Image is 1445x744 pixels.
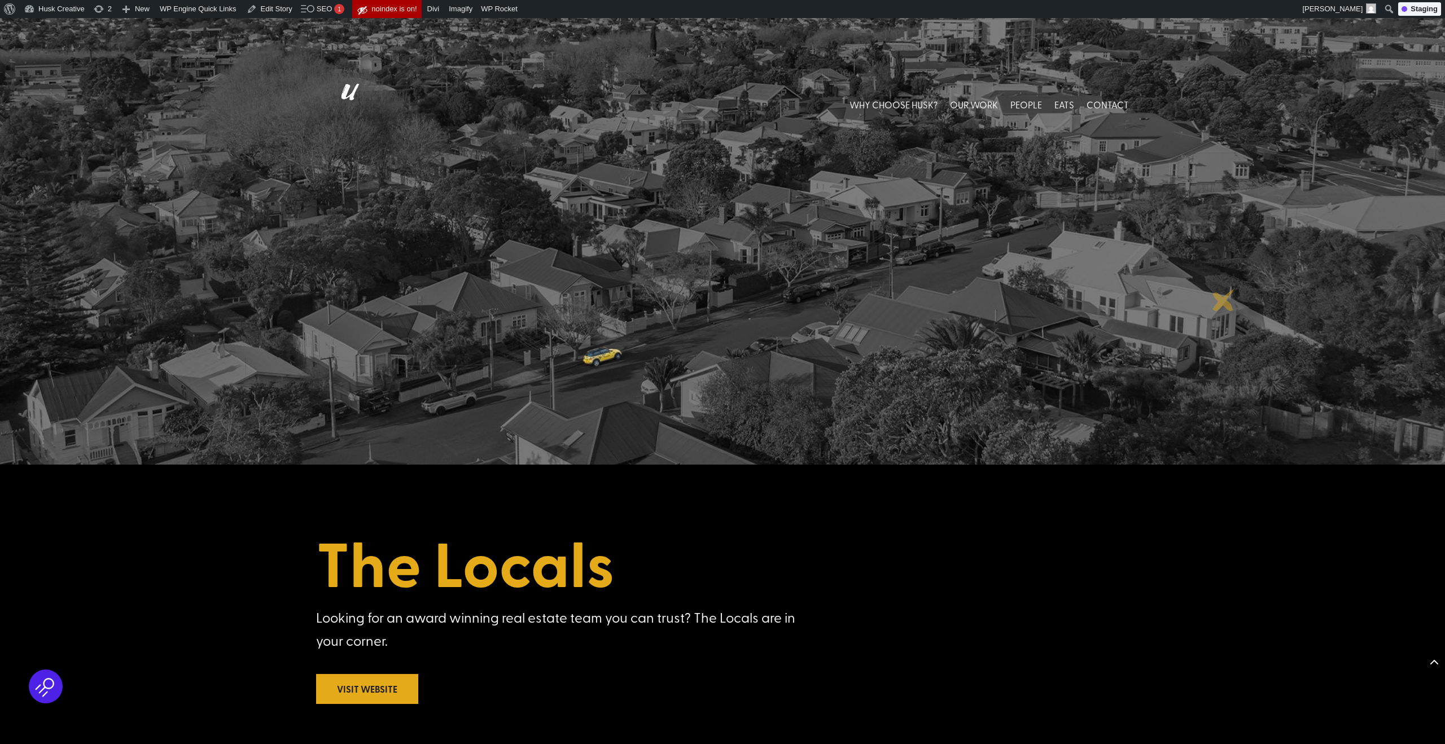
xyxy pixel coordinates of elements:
[1054,79,1074,129] a: EATS
[850,79,938,129] a: WHY CHOOSE HUSK?
[1398,2,1441,16] div: Staging
[1010,79,1042,129] a: PEOPLE
[950,79,998,129] a: OUR WORK
[316,526,1129,606] h1: The Locals
[1302,5,1363,13] span: [PERSON_NAME]
[334,4,344,14] div: 1
[316,674,418,704] a: Visit Website
[316,79,378,129] img: Husk logo
[1087,79,1129,129] a: CONTACT
[316,606,824,652] div: Looking for an award winning real estate team you can trust? The Locals are in your corner.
